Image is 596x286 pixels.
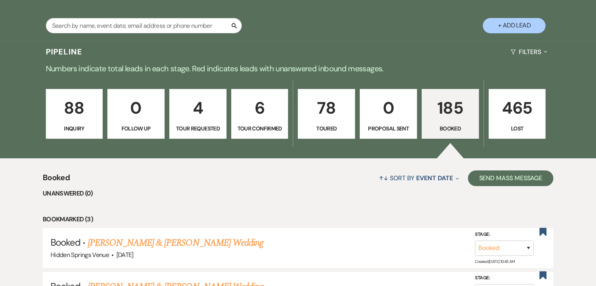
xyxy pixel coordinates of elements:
p: Tour Requested [174,124,221,133]
a: 185Booked [422,89,479,139]
a: 88Inquiry [46,89,103,139]
a: 465Lost [489,89,546,139]
button: + Add Lead [483,18,545,33]
p: 6 [236,95,283,121]
p: Inquiry [51,124,98,133]
span: ↑↓ [379,174,388,182]
p: 0 [365,95,412,121]
span: Created: [DATE] 10:45 AM [475,259,514,264]
button: Filters [507,42,550,62]
li: Bookmarked (3) [43,214,553,224]
label: Stage: [475,274,534,282]
p: Tour Confirmed [236,124,283,133]
button: Send Mass Message [468,170,553,186]
p: Lost [494,124,541,133]
p: Proposal Sent [365,124,412,133]
button: Sort By Event Date [376,168,462,188]
a: 6Tour Confirmed [231,89,288,139]
p: Toured [303,124,350,133]
p: 465 [494,95,541,121]
a: 0Follow Up [107,89,165,139]
a: 78Toured [298,89,355,139]
li: Unanswered (0) [43,188,553,199]
span: Event Date [416,174,453,182]
span: Hidden Springs Venue [51,251,109,259]
p: Numbers indicate total leads in each stage. Red indicates leads with unanswered inbound messages. [16,62,580,75]
p: Follow Up [112,124,159,133]
span: Booked [43,172,70,188]
p: 78 [303,95,350,121]
p: 185 [427,95,474,121]
label: Stage: [475,230,534,239]
p: Booked [427,124,474,133]
span: [DATE] [116,251,134,259]
input: Search by name, event date, email address or phone number [46,18,242,33]
p: 88 [51,95,98,121]
h3: Pipeline [46,46,83,57]
a: 4Tour Requested [169,89,226,139]
a: 0Proposal Sent [360,89,417,139]
a: [PERSON_NAME] & [PERSON_NAME] Wedding [88,236,263,250]
p: 4 [174,95,221,121]
p: 0 [112,95,159,121]
span: Booked [51,236,80,248]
